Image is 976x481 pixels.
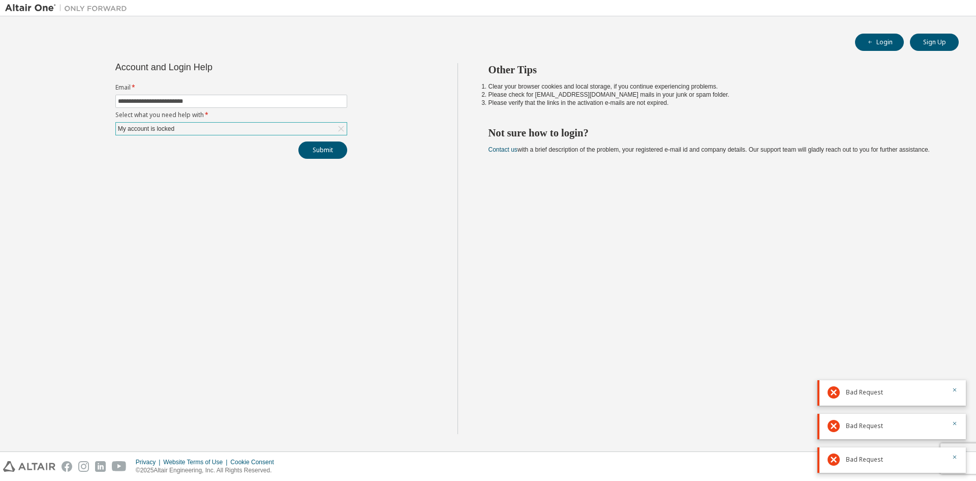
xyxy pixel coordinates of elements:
div: Account and Login Help [115,63,301,71]
h2: Other Tips [489,63,941,76]
span: Bad Request [846,456,883,464]
img: youtube.svg [112,461,127,472]
img: instagram.svg [78,461,89,472]
li: Please verify that the links in the activation e-mails are not expired. [489,99,941,107]
img: facebook.svg [62,461,72,472]
span: Bad Request [846,422,883,430]
label: Select what you need help with [115,111,347,119]
div: Cookie Consent [230,458,280,466]
li: Clear your browser cookies and local storage, if you continue experiencing problems. [489,82,941,91]
div: My account is locked [116,123,176,134]
div: Privacy [136,458,163,466]
button: Login [855,34,904,51]
button: Sign Up [910,34,959,51]
img: altair_logo.svg [3,461,55,472]
a: Contact us [489,146,517,153]
button: Submit [298,142,347,159]
span: with a brief description of the problem, your registered e-mail id and company details. Our suppo... [489,146,930,153]
p: © 2025 Altair Engineering, Inc. All Rights Reserved. [136,466,280,475]
li: Please check for [EMAIL_ADDRESS][DOMAIN_NAME] mails in your junk or spam folder. [489,91,941,99]
h2: Not sure how to login? [489,126,941,139]
img: linkedin.svg [95,461,106,472]
div: Website Terms of Use [163,458,230,466]
span: Bad Request [846,388,883,397]
label: Email [115,83,347,92]
div: My account is locked [116,123,347,135]
img: Altair One [5,3,132,13]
